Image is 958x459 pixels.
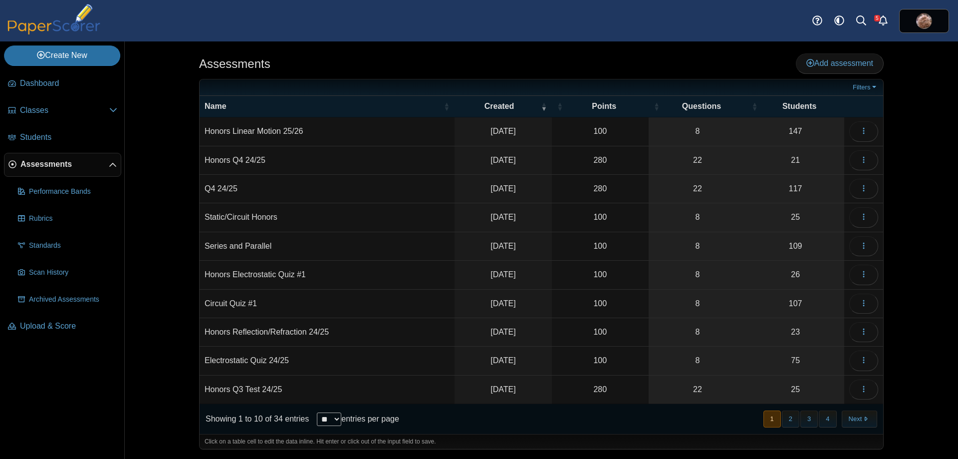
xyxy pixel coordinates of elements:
td: 280 [552,175,649,203]
span: Archived Assessments [29,295,117,305]
a: Create New [4,45,120,65]
span: Points : Activate to sort [557,101,563,111]
a: Performance Bands [14,180,121,204]
span: Students [759,101,839,112]
span: Created : Activate to remove sorting [541,101,547,111]
a: 25 [746,376,844,404]
h1: Assessments [199,55,270,72]
a: ps.7gEweUQfp4xW3wTN [899,9,949,33]
button: 4 [819,411,836,427]
span: Name [205,101,442,112]
time: May 2, 2025 at 7:55 AM [490,299,515,308]
a: 8 [649,117,747,145]
a: Add assessment [796,53,884,73]
a: 25 [746,203,844,231]
span: Students : Activate to sort [751,101,757,111]
span: Jean-Paul Whittall [916,13,932,29]
a: 21 [746,146,844,174]
img: ps.7gEweUQfp4xW3wTN [916,13,932,29]
time: May 2, 2025 at 8:36 AM [490,270,515,279]
td: Honors Electrostatic Quiz #1 [200,261,455,289]
time: Apr 18, 2025 at 8:56 AM [490,356,515,365]
a: 8 [649,232,747,260]
a: 22 [649,376,747,404]
span: Rubrics [29,214,117,224]
td: 100 [552,290,649,318]
div: Showing 1 to 10 of 34 entries [200,404,309,434]
a: Archived Assessments [14,288,121,312]
a: 23 [746,318,844,346]
td: 100 [552,203,649,232]
span: Questions [662,101,742,112]
time: May 16, 2025 at 7:47 AM [490,242,515,250]
a: 75 [746,347,844,375]
a: 109 [746,232,844,260]
span: Standards [29,241,117,251]
span: Add assessment [806,59,873,67]
td: Electrostatic Quiz 24/25 [200,347,455,375]
time: May 17, 2025 at 11:30 AM [490,213,515,221]
td: Honors Q4 24/25 [200,146,455,175]
td: 100 [552,117,649,146]
a: 147 [746,117,844,145]
a: Upload & Score [4,315,121,339]
time: Jun 3, 2025 at 7:25 PM [490,184,515,193]
button: 2 [782,411,799,427]
div: Click on a table cell to edit the data inline. Hit enter or click out of the input field to save. [200,434,883,449]
label: entries per page [341,415,399,423]
td: 280 [552,146,649,175]
span: Assessments [20,159,109,170]
a: PaperScorer [4,27,104,36]
span: Created [460,101,539,112]
td: 100 [552,232,649,261]
a: 8 [649,318,747,346]
time: Sep 11, 2025 at 8:40 AM [490,127,515,135]
nav: pagination [762,411,877,427]
a: 26 [746,261,844,289]
a: 8 [649,261,747,289]
button: 3 [800,411,818,427]
span: Performance Bands [29,187,117,197]
img: PaperScorer [4,4,104,34]
td: 100 [552,318,649,347]
a: Students [4,126,121,150]
span: Dashboard [20,78,117,89]
button: 1 [763,411,781,427]
span: Upload & Score [20,321,117,332]
span: Points [565,101,644,112]
a: Scan History [14,261,121,285]
a: 22 [649,146,747,174]
time: Apr 3, 2025 at 8:25 AM [490,385,515,394]
a: Rubrics [14,207,121,231]
td: Static/Circuit Honors [200,203,455,232]
td: Q4 24/25 [200,175,455,203]
td: 280 [552,376,649,404]
td: Circuit Quiz #1 [200,290,455,318]
a: 8 [649,347,747,375]
a: 107 [746,290,844,318]
td: 100 [552,261,649,289]
a: Alerts [872,10,894,32]
button: Next [842,411,877,427]
td: Series and Parallel [200,232,455,261]
a: Filters [850,82,881,92]
a: 8 [649,290,747,318]
a: 117 [746,175,844,203]
time: Apr 18, 2025 at 11:29 AM [490,328,515,336]
span: Students [20,132,117,143]
a: Classes [4,99,121,123]
a: Standards [14,234,121,258]
a: 22 [649,175,747,203]
span: Classes [20,105,109,116]
a: 8 [649,203,747,231]
td: Honors Reflection/Refraction 24/25 [200,318,455,347]
a: Dashboard [4,72,121,96]
a: Assessments [4,153,121,177]
time: Jun 5, 2025 at 7:43 AM [490,156,515,164]
td: 100 [552,347,649,375]
span: Name : Activate to sort [444,101,450,111]
td: Honors Linear Motion 25/26 [200,117,455,146]
span: Scan History [29,268,117,278]
span: Questions : Activate to sort [654,101,660,111]
td: Honors Q3 Test 24/25 [200,376,455,404]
